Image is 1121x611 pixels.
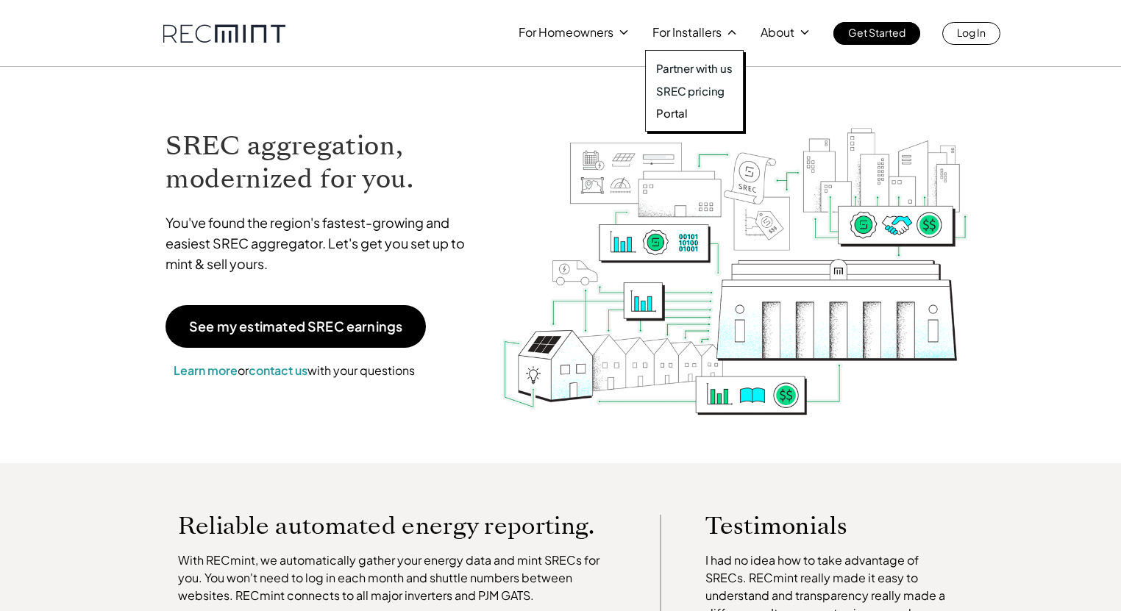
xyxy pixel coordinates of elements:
p: For Homeowners [519,22,613,43]
p: Log In [957,22,986,43]
a: Learn more [174,362,238,378]
p: Testimonials [705,515,925,537]
p: You've found the region's fastest-growing and easiest SREC aggregator. Let's get you set up to mi... [166,212,479,274]
a: Get Started [833,22,920,45]
h1: SREC aggregation, modernized for you. [166,129,479,196]
p: or with your questions [166,361,423,380]
p: Get Started [848,22,905,43]
a: See my estimated SREC earnings [166,305,426,348]
p: Reliable automated energy reporting. [178,515,616,537]
a: contact us [249,362,307,378]
p: See my estimated SREC earnings [189,320,402,333]
p: About [761,22,794,43]
a: Log In [942,22,1000,45]
p: For Installers [652,22,722,43]
a: Partner with us [656,61,733,76]
p: With RECmint, we automatically gather your energy data and mint SRECs for you. You won't need to ... [178,551,616,604]
a: Portal [656,106,733,121]
a: SREC pricing [656,84,733,99]
p: SREC pricing [656,84,725,99]
p: Portal [656,106,688,121]
img: RECmint value cycle [501,89,970,419]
